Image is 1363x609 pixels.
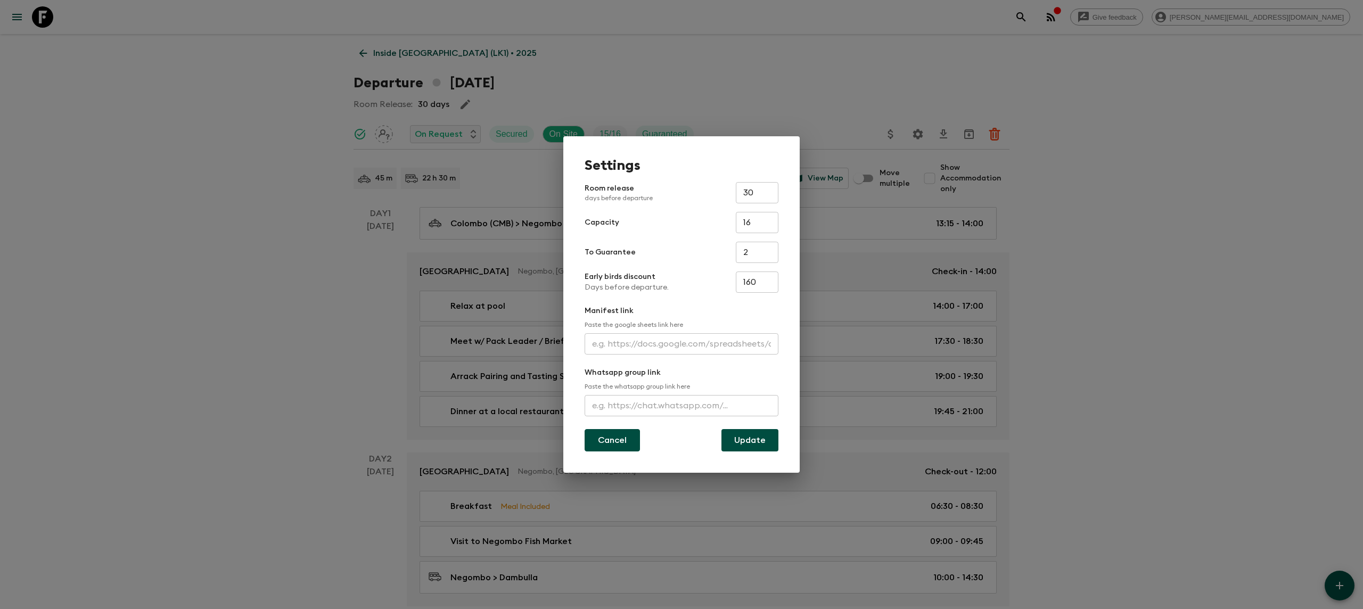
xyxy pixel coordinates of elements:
[585,306,778,316] p: Manifest link
[585,183,653,202] p: Room release
[736,242,778,263] input: e.g. 4
[585,158,778,174] h1: Settings
[585,282,669,293] p: Days before departure.
[585,333,778,355] input: e.g. https://docs.google.com/spreadsheets/d/1P7Zz9v8J0vXy1Q/edit#gid=0
[585,271,669,282] p: Early birds discount
[721,429,778,451] button: Update
[585,217,619,228] p: Capacity
[736,212,778,233] input: e.g. 14
[736,182,778,203] input: e.g. 30
[585,395,778,416] input: e.g. https://chat.whatsapp.com/...
[585,320,778,329] p: Paste the google sheets link here
[736,271,778,293] input: e.g. 180
[585,247,636,258] p: To Guarantee
[585,194,653,202] p: days before departure
[585,382,778,391] p: Paste the whatsapp group link here
[585,367,778,378] p: Whatsapp group link
[585,429,640,451] button: Cancel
